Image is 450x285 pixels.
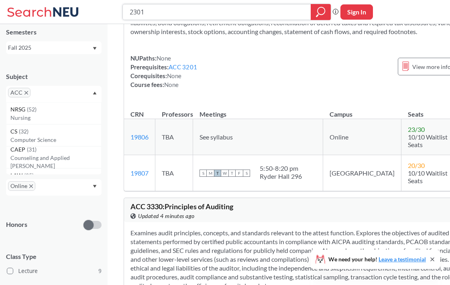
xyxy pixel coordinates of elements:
[93,185,97,188] svg: Dropdown arrow
[10,136,101,144] p: Computer Science
[130,169,149,177] a: 19807
[24,91,28,95] svg: X to remove pill
[167,72,181,79] span: None
[228,170,236,177] span: T
[8,181,35,191] span: OnlineX to remove pill
[10,154,101,170] p: Counseling and Applied [PERSON_NAME]
[408,133,448,148] span: 10/10 Waitlist Seats
[130,202,233,211] span: ACC 3330 : Principles of Auditing
[6,86,102,102] div: ACCX to remove pillDropdown arrowNRSG(52)NursingCS(32)Computer ScienceCAEP(31)Counseling and Appl...
[6,41,102,54] div: Fall 2025Dropdown arrow
[10,114,101,122] p: Nursing
[214,170,221,177] span: T
[93,47,97,50] svg: Dropdown arrow
[243,170,250,177] span: S
[221,170,228,177] span: W
[236,170,243,177] span: F
[27,106,37,113] span: ( 52 )
[10,145,27,154] span: CAEP
[29,184,33,188] svg: X to remove pill
[260,164,302,172] div: 5:50 - 8:20 pm
[93,91,97,95] svg: Dropdown arrow
[7,266,102,276] label: Lecture
[10,171,24,180] span: LAW
[8,88,31,97] span: ACCX to remove pill
[164,81,179,88] span: None
[408,169,448,184] span: 10/10 Waitlist Seats
[6,220,27,229] p: Honors
[24,172,34,179] span: ( 25 )
[6,28,102,36] div: Semesters
[155,119,193,155] td: TBA
[157,55,171,62] span: None
[340,4,373,20] button: Sign In
[27,146,37,153] span: ( 31 )
[138,212,195,220] span: Updated 4 minutes ago
[10,105,27,114] span: NRSG
[8,43,92,52] div: Fall 2025
[316,6,326,18] svg: magnifying glass
[130,54,197,89] div: NUPaths: Prerequisites: Corequisites: Course fees:
[6,252,102,261] span: Class Type
[207,170,214,177] span: M
[323,155,401,191] td: [GEOGRAPHIC_DATA]
[193,102,323,119] th: Meetings
[130,133,149,141] a: 19806
[155,155,193,191] td: TBA
[379,256,426,263] a: Leave a testimonial
[311,4,331,20] div: magnifying glass
[260,172,302,180] div: Ryder Hall 296
[6,72,102,81] div: Subject
[323,102,401,119] th: Campus
[129,5,305,19] input: Class, professor, course number, "phrase"
[408,162,425,169] span: 20 / 30
[323,119,401,155] td: Online
[10,127,19,136] span: CS
[200,170,207,177] span: S
[328,257,426,262] span: We need your help!
[408,125,425,133] span: 23 / 30
[130,110,144,119] div: CRN
[19,128,29,135] span: ( 32 )
[98,267,102,275] span: 9
[155,102,193,119] th: Professors
[200,133,233,141] span: See syllabus
[6,179,102,196] div: OnlineX to remove pillDropdown arrow
[169,63,197,71] a: ACC 3201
